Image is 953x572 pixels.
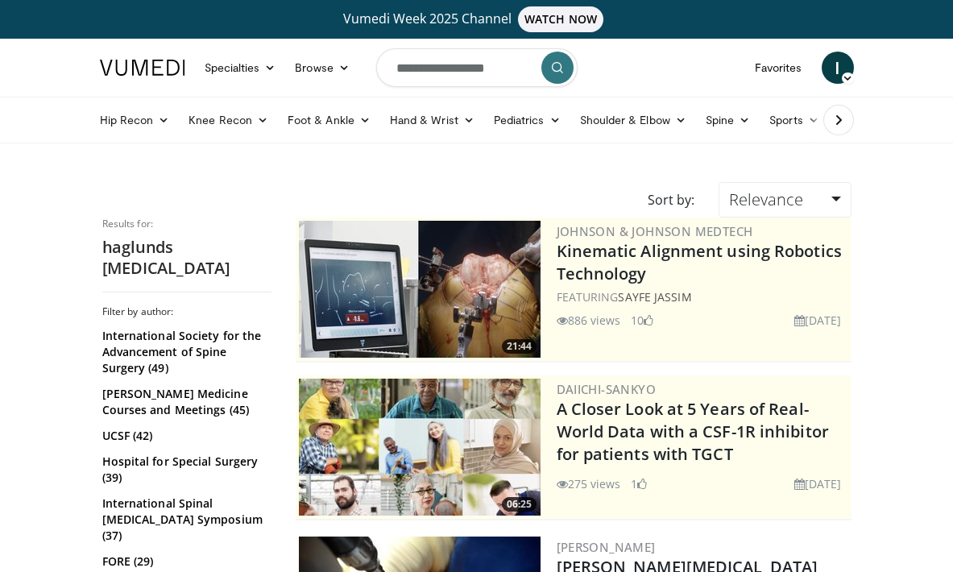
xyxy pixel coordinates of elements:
[631,312,653,329] li: 10
[195,52,286,84] a: Specialties
[557,381,657,397] a: Daiichi-Sankyo
[557,539,656,555] a: [PERSON_NAME]
[502,497,537,512] span: 06:25
[618,289,691,305] a: Sayfe Jassim
[794,312,842,329] li: [DATE]
[299,221,541,358] a: 21:44
[760,104,829,136] a: Sports
[100,60,185,76] img: VuMedi Logo
[179,104,278,136] a: Knee Recon
[102,386,267,418] a: [PERSON_NAME] Medicine Courses and Meetings (45)
[102,454,267,486] a: Hospital for Special Surgery (39)
[102,305,271,318] h3: Filter by author:
[557,240,842,284] a: Kinematic Alignment using Robotics Technology
[299,221,541,358] img: 85482610-0380-4aae-aa4a-4a9be0c1a4f1.300x170_q85_crop-smart_upscale.jpg
[90,104,180,136] a: Hip Recon
[631,475,647,492] li: 1
[90,6,864,32] a: Vumedi Week 2025 ChannelWATCH NOW
[719,182,851,218] a: Relevance
[696,104,760,136] a: Spine
[376,48,578,87] input: Search topics, interventions
[570,104,696,136] a: Shoulder & Elbow
[102,328,267,376] a: International Society for the Advancement of Spine Surgery (49)
[102,237,271,279] h2: haglunds [MEDICAL_DATA]
[380,104,484,136] a: Hand & Wrist
[794,475,842,492] li: [DATE]
[557,312,621,329] li: 886 views
[285,52,359,84] a: Browse
[518,6,603,32] span: WATCH NOW
[557,288,848,305] div: FEATURING
[822,52,854,84] a: I
[636,182,706,218] div: Sort by:
[745,52,812,84] a: Favorites
[484,104,570,136] a: Pediatrics
[278,104,380,136] a: Foot & Ankle
[299,379,541,516] a: 06:25
[299,379,541,516] img: 93c22cae-14d1-47f0-9e4a-a244e824b022.png.300x170_q85_crop-smart_upscale.jpg
[557,223,753,239] a: Johnson & Johnson MedTech
[102,428,267,444] a: UCSF (42)
[729,189,803,210] span: Relevance
[102,553,267,570] a: FORE (29)
[557,475,621,492] li: 275 views
[502,339,537,354] span: 21:44
[557,398,829,465] a: A Closer Look at 5 Years of Real-World Data with a CSF-1R inhibitor for patients with TGCT
[102,218,271,230] p: Results for:
[102,495,267,544] a: International Spinal [MEDICAL_DATA] Symposium (37)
